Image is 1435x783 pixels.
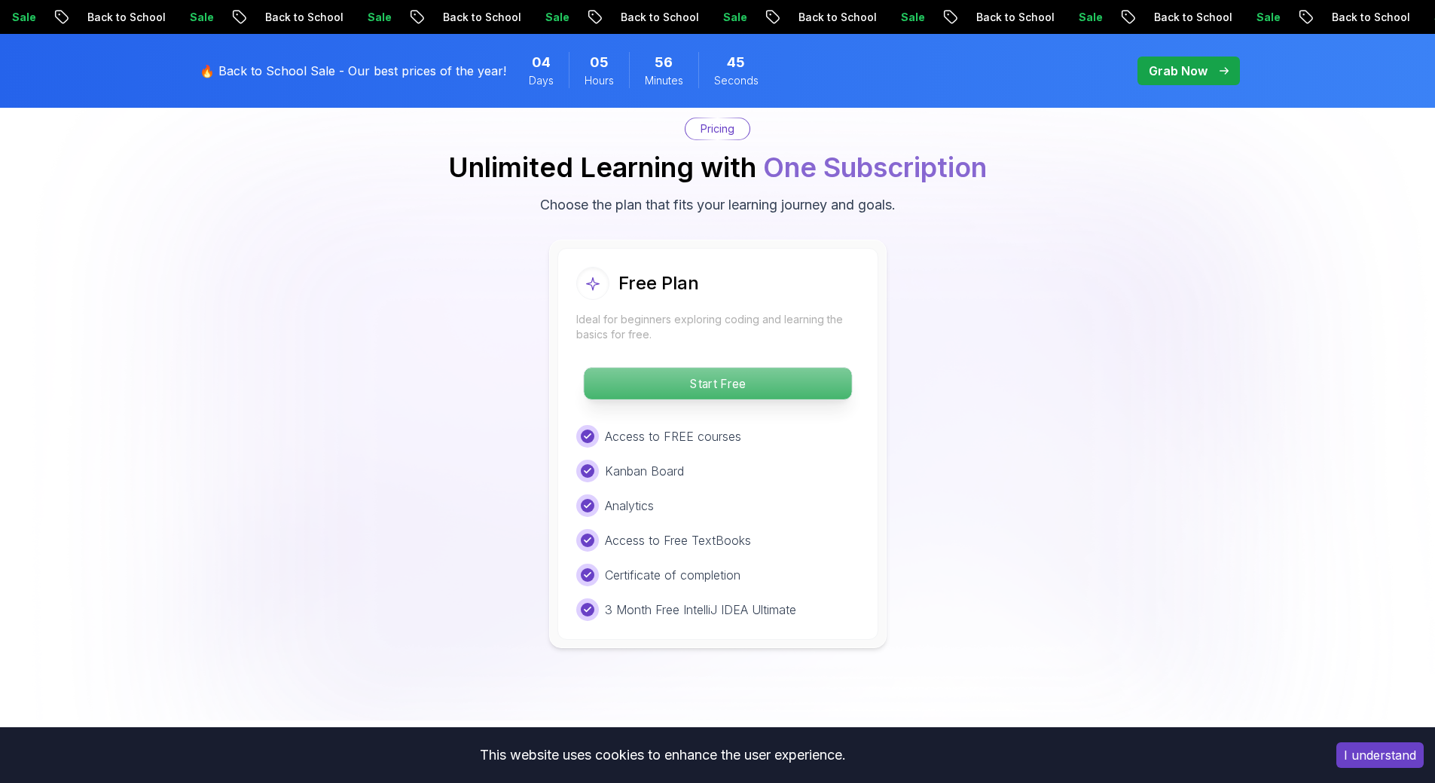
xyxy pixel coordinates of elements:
[74,10,176,25] p: Back to School
[1149,62,1208,80] p: Grab Now
[605,497,654,515] p: Analytics
[429,10,532,25] p: Back to School
[655,52,673,73] span: 56 Minutes
[176,10,224,25] p: Sale
[701,121,734,136] p: Pricing
[645,73,683,88] span: Minutes
[714,73,759,88] span: Seconds
[1243,10,1291,25] p: Sale
[763,151,987,184] span: One Subscription
[605,427,741,445] p: Access to FREE courses
[583,367,852,400] button: Start Free
[1336,742,1424,768] button: Accept cookies
[532,52,551,73] span: 4 Days
[1065,10,1113,25] p: Sale
[710,10,758,25] p: Sale
[605,566,740,584] p: Certificate of completion
[585,73,614,88] span: Hours
[576,312,859,342] p: Ideal for beginners exploring coding and learning the basics for free.
[887,10,936,25] p: Sale
[590,52,609,73] span: 5 Hours
[540,194,896,216] p: Choose the plan that fits your learning journey and goals.
[1140,10,1243,25] p: Back to School
[618,271,699,295] h2: Free Plan
[354,10,402,25] p: Sale
[727,52,745,73] span: 45 Seconds
[605,531,751,549] p: Access to Free TextBooks
[448,152,987,182] h2: Unlimited Learning with
[252,10,354,25] p: Back to School
[576,376,859,391] a: Start Free
[11,739,1314,772] div: This website uses cookies to enhance the user experience.
[785,10,887,25] p: Back to School
[605,601,796,619] p: 3 Month Free IntelliJ IDEA Ultimate
[963,10,1065,25] p: Back to School
[607,10,710,25] p: Back to School
[529,73,554,88] span: Days
[1318,10,1421,25] p: Back to School
[532,10,580,25] p: Sale
[605,462,684,480] p: Kanban Board
[584,368,851,399] p: Start Free
[200,62,506,80] p: 🔥 Back to School Sale - Our best prices of the year!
